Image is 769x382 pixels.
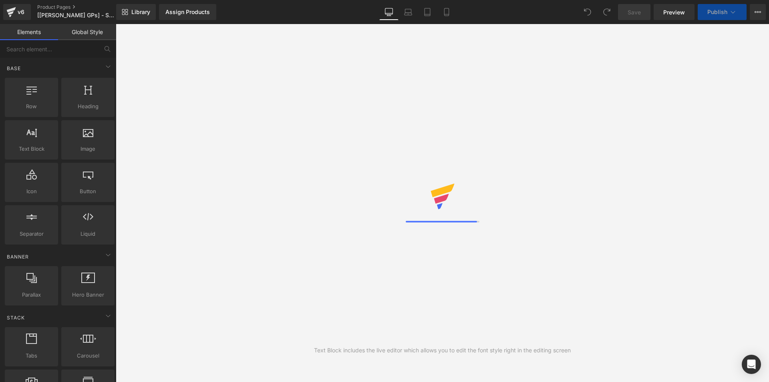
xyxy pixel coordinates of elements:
button: Undo [580,4,596,20]
a: Mobile [437,4,456,20]
a: Tablet [418,4,437,20]
span: Stack [6,314,26,321]
span: Heading [64,102,112,111]
span: Image [64,145,112,153]
span: Save [628,8,641,16]
span: Icon [7,187,56,196]
span: Library [131,8,150,16]
div: v6 [16,7,26,17]
span: Base [6,65,22,72]
button: More [750,4,766,20]
a: Global Style [58,24,116,40]
span: Tabs [7,352,56,360]
span: Separator [7,230,56,238]
div: Assign Products [165,9,210,15]
a: Desktop [379,4,399,20]
button: Publish [698,4,747,20]
div: Text Block includes the live editor which allows you to edit the font style right in the editing ... [314,346,571,355]
a: New Library [116,4,156,20]
span: Carousel [64,352,112,360]
span: Row [7,102,56,111]
span: Hero Banner [64,291,112,299]
span: Text Block [7,145,56,153]
span: [[PERSON_NAME] GPs] - SculptGlowExclusiveDeals [37,12,114,18]
span: Parallax [7,291,56,299]
a: Preview [654,4,695,20]
button: Redo [599,4,615,20]
a: Product Pages [37,4,129,10]
span: Banner [6,253,30,261]
a: v6 [3,4,31,20]
span: Button [64,187,112,196]
span: Publish [707,9,727,15]
a: Laptop [399,4,418,20]
span: Preview [663,8,685,16]
div: Open Intercom Messenger [742,355,761,374]
span: Liquid [64,230,112,238]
